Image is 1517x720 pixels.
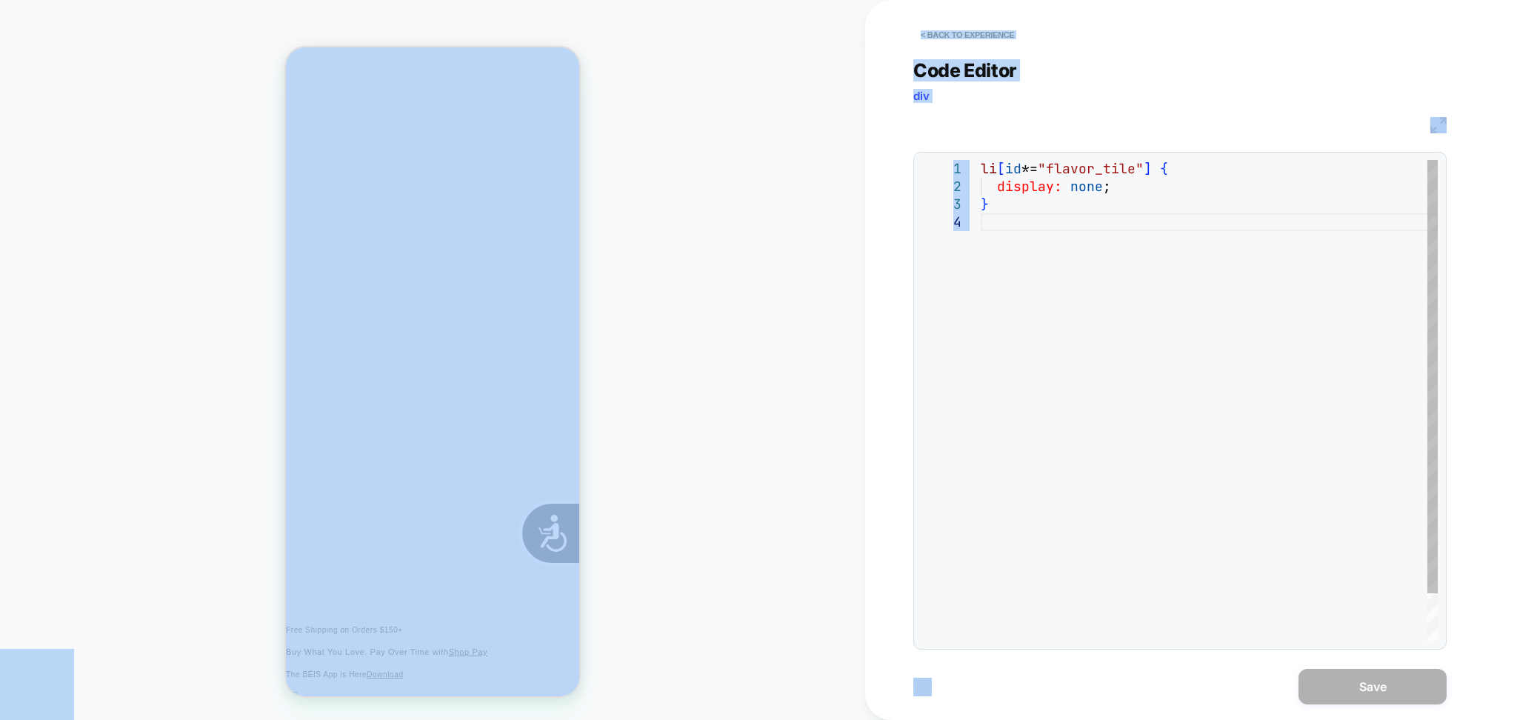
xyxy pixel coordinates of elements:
img: delete [913,678,932,696]
span: } [981,196,989,213]
span: none [1070,178,1103,195]
button: < Back to experience [913,23,1021,47]
span: "flavor_tile" [1038,160,1144,177]
div: 3 [921,196,961,213]
div: 2 [921,178,961,196]
span: id [1005,160,1021,177]
a: Download [81,623,117,631]
span: [ [997,160,1005,177]
button: Save [1298,669,1447,704]
span: display: [997,178,1062,195]
span: li [981,160,997,177]
div: 4 [921,213,961,231]
img: fullscreen [1430,117,1447,133]
a: Shop Pay [163,600,202,609]
span: ; [1103,178,1111,195]
span: ] [1144,160,1152,177]
span: div [913,89,930,103]
div: 1 [921,160,961,178]
span: { [1160,160,1168,177]
span: Code Editor [913,59,1017,81]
